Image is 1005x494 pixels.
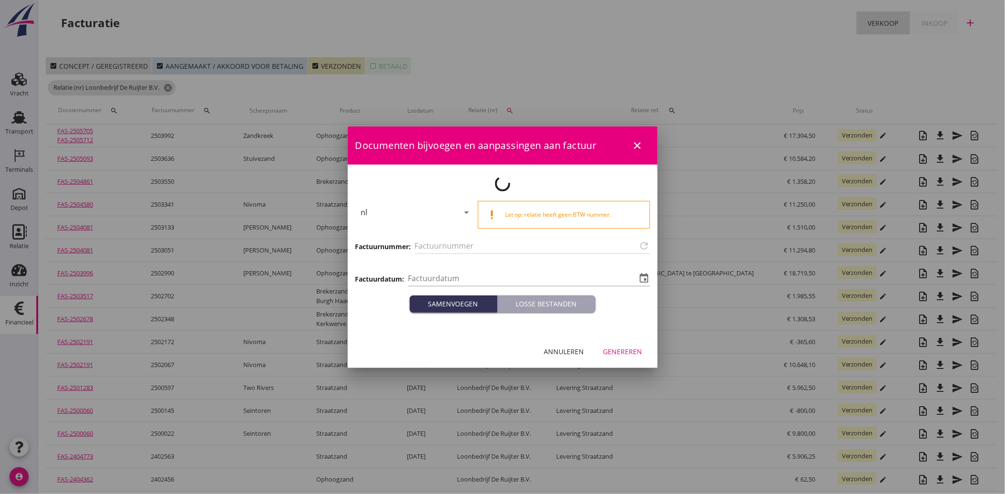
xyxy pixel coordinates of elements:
[632,140,643,151] i: close
[544,347,584,357] div: Annuleren
[348,126,658,165] div: Documenten bijvoegen en aanpassingen aan factuur
[355,274,404,284] h3: Factuurdatum:
[501,299,592,309] div: Losse bestanden
[461,207,472,218] i: arrow_drop_down
[361,208,368,217] div: nl
[639,273,650,284] i: event
[603,347,642,357] div: Genereren
[408,271,637,286] input: Factuurdatum
[505,210,642,219] div: Let op: relatie heeft geen BTW nummer.
[497,295,596,313] button: Losse bestanden
[414,299,493,309] div: Samenvoegen
[486,209,497,221] i: priority_high
[596,343,650,360] button: Genereren
[410,295,497,313] button: Samenvoegen
[355,242,411,252] h3: Factuurnummer:
[537,343,592,360] button: Annuleren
